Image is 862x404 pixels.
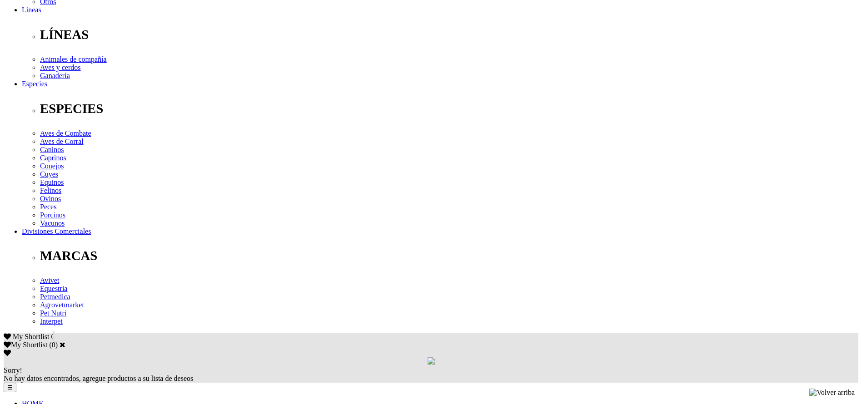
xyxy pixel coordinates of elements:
[40,219,65,227] a: Vacunos
[40,285,67,292] a: Equestria
[428,357,435,365] img: loading.gif
[40,248,858,263] p: MARCAS
[52,341,55,349] label: 0
[40,170,58,178] a: Cuyes
[13,333,49,340] span: My Shortlist
[40,293,70,301] a: Petmedica
[40,55,107,63] a: Animales de compañía
[40,72,70,79] a: Ganadería
[40,154,66,162] a: Caprinos
[40,211,65,219] a: Porcinos
[40,27,858,42] p: LÍNEAS
[49,341,58,349] span: ( )
[40,129,91,137] a: Aves de Combate
[4,383,16,392] button: ☰
[40,276,59,284] a: Avivet
[40,146,64,153] a: Caninos
[40,178,64,186] a: Equinos
[22,80,47,88] a: Especies
[40,301,84,309] a: Agrovetmarket
[22,6,41,14] a: Líneas
[40,309,66,317] a: Pet Nutri
[40,162,64,170] a: Conejos
[40,203,56,211] a: Peces
[4,341,47,349] label: My Shortlist
[40,138,84,145] a: Aves de Corral
[40,195,61,202] a: Ovinos
[40,101,858,116] p: ESPECIES
[40,64,80,71] a: Aves y cerdos
[40,187,61,194] a: Felinos
[40,317,63,325] a: Interpet
[60,341,65,348] a: Cerrar
[51,333,55,340] span: 0
[809,389,855,397] img: Volver arriba
[4,366,858,383] div: No hay datos encontrados, agregue productos a su lista de deseos
[4,366,22,374] span: Sorry!
[22,227,91,235] a: Divisiones Comerciales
